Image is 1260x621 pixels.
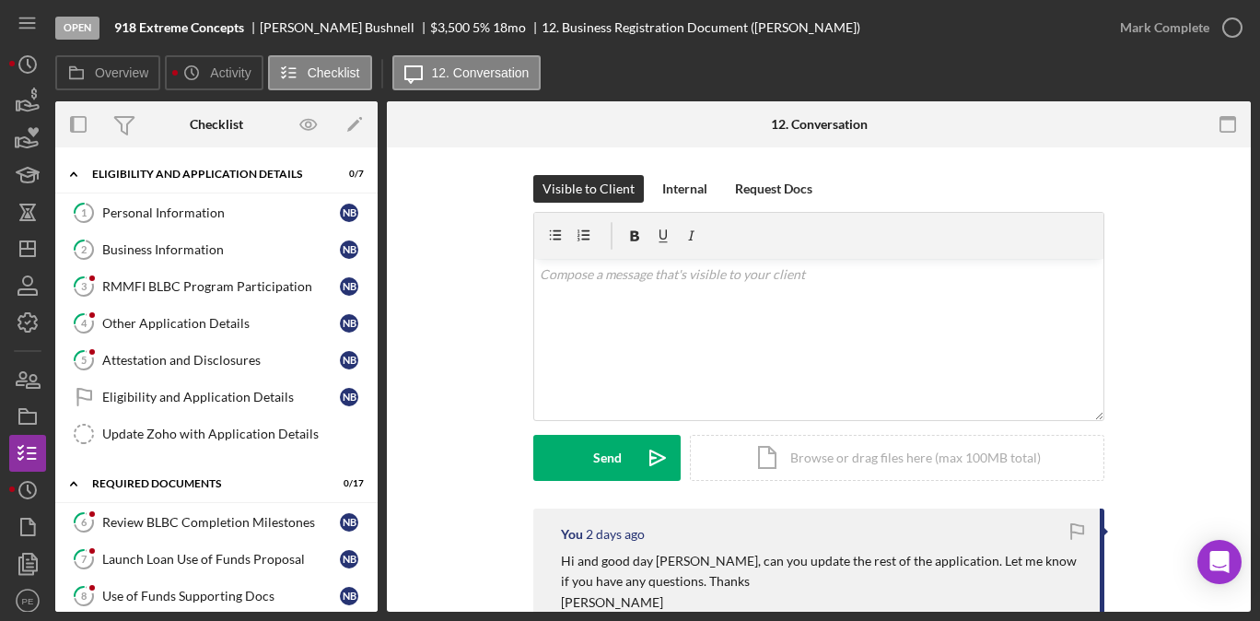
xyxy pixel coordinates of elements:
a: Update Zoho with Application Details [64,416,368,452]
button: PE [9,582,46,619]
tspan: 3 [81,280,87,292]
a: 4Other Application DetailsNB [64,305,368,342]
button: Checklist [268,55,372,90]
div: Review BLBC Completion Milestones [102,515,340,530]
div: Eligibility and Application Details [102,390,340,404]
div: Attestation and Disclosures [102,353,340,368]
label: Activity [210,65,251,80]
div: 5 % [472,20,490,35]
div: N B [340,513,358,532]
tspan: 2 [81,243,87,255]
div: [PERSON_NAME] Bushnell [260,20,430,35]
b: 918 Extreme Concepts [114,20,244,35]
div: N B [340,388,358,406]
button: Internal [653,175,717,203]
div: N B [340,351,358,369]
div: Send [593,435,622,481]
tspan: 4 [81,317,87,329]
label: Overview [95,65,148,80]
tspan: 8 [81,590,87,602]
a: 6Review BLBC Completion MilestonesNB [64,504,368,541]
div: 0 / 17 [331,478,364,489]
div: Update Zoho with Application Details [102,427,367,441]
a: 1Personal InformationNB [64,194,368,231]
div: Personal Information [102,205,340,220]
div: 12. Conversation [771,117,868,132]
div: Required Documents [92,478,318,489]
div: N B [340,550,358,568]
a: Eligibility and Application DetailsNB [64,379,368,416]
button: 12. Conversation [392,55,542,90]
div: N B [340,587,358,605]
div: 12. Business Registration Document ([PERSON_NAME]) [542,20,860,35]
div: Checklist [190,117,243,132]
label: Checklist [308,65,360,80]
time: 2025-10-08 16:23 [586,527,645,542]
a: 8Use of Funds Supporting DocsNB [64,578,368,615]
div: Launch Loan Use of Funds Proposal [102,552,340,567]
p: Hi and good day [PERSON_NAME], can you update the rest of the application. Let me know if you hav... [561,551,1081,592]
a: 3RMMFI BLBC Program ParticipationNB [64,268,368,305]
div: Eligibility and Application Details [92,169,318,180]
div: Open [55,17,99,40]
tspan: 5 [81,354,87,366]
tspan: 7 [81,553,87,565]
div: N B [340,204,358,222]
label: 12. Conversation [432,65,530,80]
text: PE [22,596,34,606]
button: Send [533,435,681,481]
div: Other Application Details [102,316,340,331]
div: N B [340,240,358,259]
div: N B [340,314,358,333]
p: [PERSON_NAME] [561,592,1081,613]
div: RMMFI BLBC Program Participation [102,279,340,294]
div: Open Intercom Messenger [1197,540,1242,584]
tspan: 1 [81,206,87,218]
div: Request Docs [735,175,812,203]
span: $3,500 [430,19,470,35]
button: Overview [55,55,160,90]
button: Activity [165,55,262,90]
div: 18 mo [493,20,526,35]
tspan: 6 [81,516,87,528]
button: Request Docs [726,175,822,203]
a: 5Attestation and DisclosuresNB [64,342,368,379]
div: N B [340,277,358,296]
div: Business Information [102,242,340,257]
button: Mark Complete [1102,9,1251,46]
div: You [561,527,583,542]
button: Visible to Client [533,175,644,203]
a: 2Business InformationNB [64,231,368,268]
div: Visible to Client [542,175,635,203]
div: 0 / 7 [331,169,364,180]
div: Mark Complete [1120,9,1209,46]
a: 7Launch Loan Use of Funds ProposalNB [64,541,368,578]
div: Use of Funds Supporting Docs [102,589,340,603]
div: Internal [662,175,707,203]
